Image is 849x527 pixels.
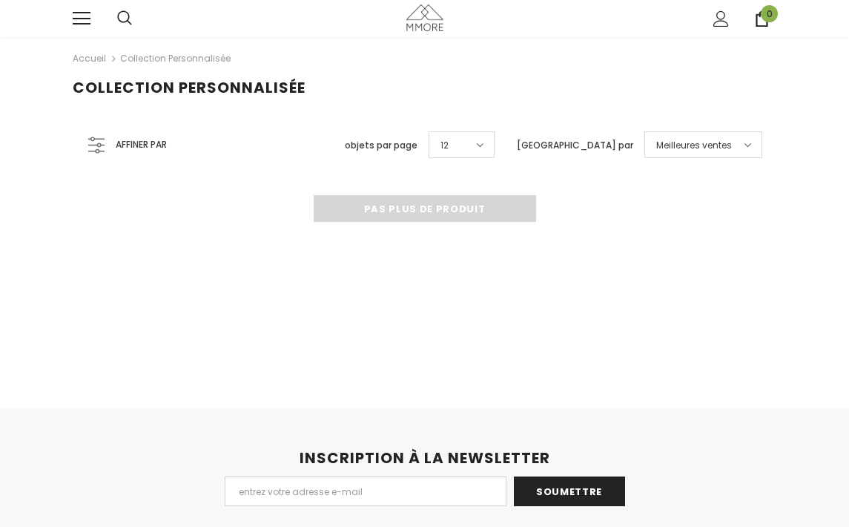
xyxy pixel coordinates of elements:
[73,77,305,98] span: Collection personnalisée
[517,138,633,153] label: [GEOGRAPHIC_DATA] par
[120,52,231,65] a: Collection personnalisée
[754,11,770,27] a: 0
[656,138,732,153] span: Meilleures ventes
[300,448,550,468] span: INSCRIPTION À LA NEWSLETTER
[116,137,167,153] span: Affiner par
[73,50,106,68] a: Accueil
[514,477,625,506] input: Soumettre
[225,477,506,506] input: Email Address
[761,5,778,22] span: 0
[345,138,417,153] label: objets par page
[440,138,449,153] span: 12
[406,4,443,30] img: Cas MMORE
